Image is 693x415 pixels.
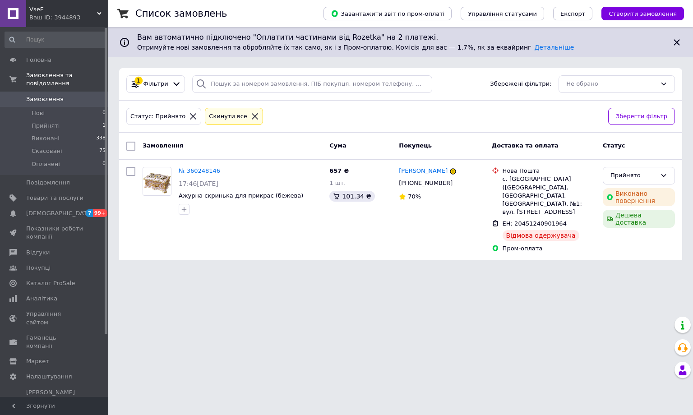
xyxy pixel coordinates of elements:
span: 17:46[DATE] [179,180,218,187]
span: Статус [603,142,625,149]
span: Збережені фільтри: [490,80,551,88]
div: Не обрано [566,79,656,89]
div: Статус: Прийнято [129,112,187,121]
span: 75 [99,147,106,155]
div: с. [GEOGRAPHIC_DATA] ([GEOGRAPHIC_DATA], [GEOGRAPHIC_DATA]. [GEOGRAPHIC_DATA]), №1: вул. [STREET_... [503,175,596,216]
h1: Список замовлень [135,8,227,19]
div: 1 [134,77,143,85]
span: 70% [408,193,421,200]
span: 657 ₴ [329,167,349,174]
a: Створити замовлення [592,10,684,17]
button: Управління статусами [461,7,544,20]
span: Головна [26,56,51,64]
span: Замовлення [26,95,64,103]
span: Оплачені [32,160,60,168]
span: Зберегти фільтр [616,112,667,121]
div: Дешева доставка [603,210,675,228]
span: Вам автоматично підключено "Оплатити частинами від Rozetka" на 2 платежі. [137,32,664,43]
div: Ваш ID: 3944893 [29,14,108,22]
div: 101.34 ₴ [329,191,374,202]
span: Показники роботи компанії [26,225,83,241]
span: Гаманець компанії [26,334,83,350]
span: Замовлення та повідомлення [26,71,108,88]
span: Доставка та оплата [492,142,559,149]
span: Налаштування [26,373,72,381]
span: Товари та послуги [26,194,83,202]
input: Пошук за номером замовлення, ПІБ покупця, номером телефону, Email, номером накладної [192,75,432,93]
span: 99+ [93,209,108,217]
span: Нові [32,109,45,117]
button: Створити замовлення [601,7,684,20]
span: Замовлення [143,142,183,149]
span: Каталог ProSale [26,279,75,287]
span: ЕН: 20451240901964 [503,220,567,227]
button: Зберегти фільтр [608,108,675,125]
span: 338 [96,134,106,143]
div: Відмова одержувача [503,230,579,241]
span: 1 [102,122,106,130]
span: 0 [102,109,106,117]
a: Фото товару [143,167,171,196]
span: 7 [86,209,93,217]
span: Маркет [26,357,49,365]
span: Аналітика [26,295,57,303]
span: 0 [102,160,106,168]
span: Завантажити звіт по пром-оплаті [331,9,444,18]
span: Управління статусами [468,10,537,17]
button: Завантажити звіт по пром-оплаті [323,7,452,20]
span: Cума [329,142,346,149]
div: Нова Пошта [503,167,596,175]
div: [PHONE_NUMBER] [397,177,454,189]
a: [PERSON_NAME] [399,167,448,175]
input: Пошук [5,32,106,48]
div: Cкинути все [207,112,249,121]
span: Скасовані [32,147,62,155]
span: Відгуки [26,249,50,257]
span: [DEMOGRAPHIC_DATA] [26,209,93,217]
span: Покупці [26,264,51,272]
span: Виконані [32,134,60,143]
span: 1 шт. [329,180,346,186]
span: Експорт [560,10,586,17]
span: Отримуйте нові замовлення та обробляйте їх так само, як і з Пром-оплатою. Комісія для вас — 1.7%,... [137,44,574,51]
button: Експорт [553,7,593,20]
div: Виконано повернення [603,188,675,206]
span: Управління сайтом [26,310,83,326]
a: Детальніше [534,44,574,51]
span: Прийняті [32,122,60,130]
a: № 360248146 [179,167,220,174]
div: Пром-оплата [503,244,596,253]
span: Повідомлення [26,179,70,187]
span: Фільтри [143,80,168,88]
span: Покупець [399,142,432,149]
img: Фото товару [143,167,171,195]
span: Створити замовлення [609,10,677,17]
span: VseE [29,5,97,14]
span: [PERSON_NAME] та рахунки [26,388,83,413]
a: Ажурна скринька для прикрас (бежева) [179,192,303,199]
div: Прийнято [610,171,656,180]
